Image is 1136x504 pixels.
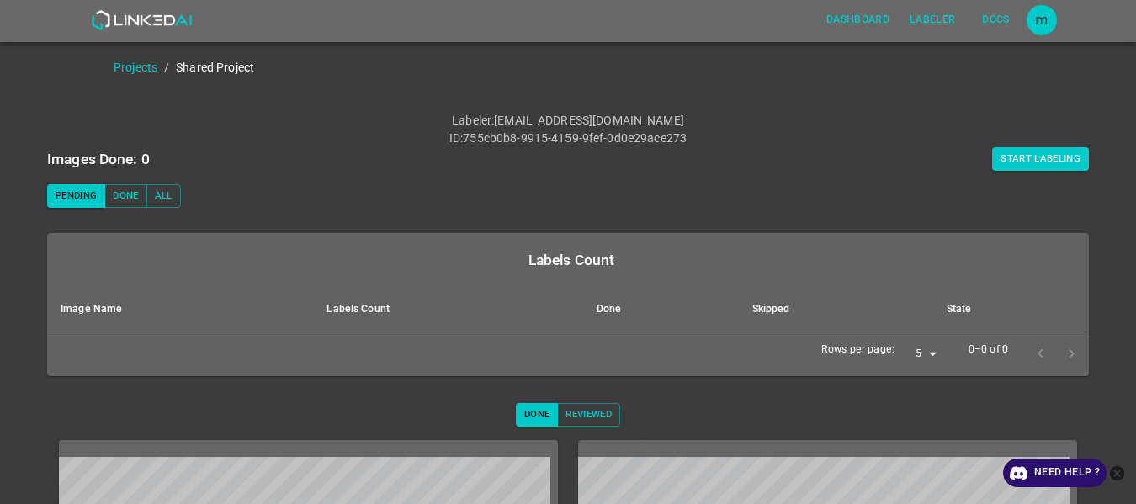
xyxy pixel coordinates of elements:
button: Done [516,403,558,427]
p: Rows per page: [821,342,894,358]
p: [EMAIL_ADDRESS][DOMAIN_NAME] [494,112,684,130]
th: Labels Count [313,287,582,332]
h6: Images Done: 0 [47,147,150,171]
th: Image Name [47,287,313,332]
button: Pending [47,184,105,208]
li: / [164,59,169,77]
button: Done [104,184,146,208]
th: Done [583,287,739,332]
p: 0–0 of 0 [969,342,1008,358]
button: Dashboard [820,6,896,34]
button: Labeler [903,6,962,34]
button: close-help [1107,459,1128,487]
nav: breadcrumb [114,59,1136,77]
a: Docs [966,3,1027,37]
p: 755cb0b8-9915-4159-9fef-0d0e29ace273 [463,130,687,147]
button: Open settings [1027,5,1057,35]
div: m [1027,5,1057,35]
a: Projects [114,61,157,74]
p: Shared Project [176,59,254,77]
a: Labeler [900,3,965,37]
div: 5 [901,343,942,366]
a: Need Help ? [1003,459,1107,487]
p: ID : [449,130,463,147]
p: Labeler : [452,112,494,130]
button: Start Labeling [992,147,1089,171]
button: Reviewed [557,403,620,427]
a: Dashboard [816,3,900,37]
div: Labels Count [61,248,1082,272]
th: Skipped [739,287,933,332]
button: Docs [969,6,1023,34]
button: All [146,184,181,208]
img: LinkedAI [91,10,193,30]
th: State [933,287,1089,332]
